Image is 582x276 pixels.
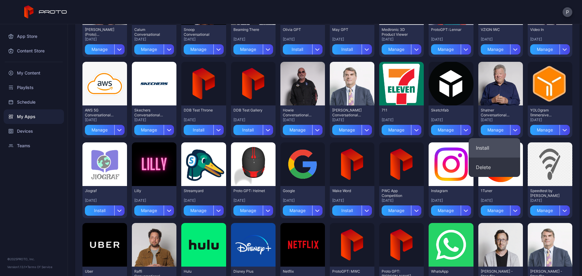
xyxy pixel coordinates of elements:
div: Speedtest by Ookla [530,188,564,198]
a: Devices [4,124,64,138]
div: [DATE] [332,118,372,122]
div: PWC App Competition [382,188,415,198]
div: Olivia GPT [283,27,316,32]
div: Medtronic 3D Product Viewer [382,27,415,37]
div: Lilly [134,188,168,193]
div: [DATE] [184,118,223,122]
div: Install [332,44,362,55]
button: Manage [134,122,174,135]
div: [DATE] [530,198,570,203]
div: [DATE] [134,37,174,42]
div: [DATE] [382,198,421,203]
a: My Content [4,66,64,80]
div: [DATE] [332,37,372,42]
button: Install [332,42,372,55]
div: Manage [134,125,164,135]
div: AWS 5G Conversational Persona [85,108,118,118]
button: Install [233,122,273,135]
button: Manage [85,122,125,135]
div: Wake Word [332,188,366,193]
div: Snoop Conversational [184,27,217,37]
div: DDB Test Throne [184,108,217,113]
div: [DATE] [332,198,372,203]
button: Install [85,203,125,216]
div: [DATE] [530,118,570,122]
button: Manage [382,42,421,55]
div: ProtoGPT: Lennar [431,27,464,32]
div: Manage [382,44,411,55]
button: Manage [233,203,273,216]
button: Manage [332,122,372,135]
button: Manage [184,42,223,55]
div: [DATE] [382,37,421,42]
div: Beaming There [233,27,267,32]
div: Manage [283,125,312,135]
button: Install [283,42,323,55]
div: ProtoGPT: MWC [332,269,366,274]
div: [DATE] [431,198,471,203]
div: [DATE] [283,118,323,122]
button: Manage [134,42,174,55]
div: Manage [431,205,460,216]
button: Manage [481,203,520,216]
div: Netflix [283,269,316,274]
div: Manage [382,125,411,135]
div: Calum Conversational [134,27,168,37]
div: [DATE] [481,198,520,203]
div: [DATE] [233,198,273,203]
button: Manage [382,203,421,216]
a: Teams [4,138,64,153]
div: Manage [85,125,114,135]
div: Manage [530,44,560,55]
div: Draper Conversational Persona - (Proto Internal) [332,108,366,118]
a: App Store [4,29,64,44]
div: [DATE] [134,198,174,203]
div: Manage [530,125,560,135]
div: 1Tuner [481,188,514,193]
div: VZION IWC [481,27,514,32]
div: Proto GPT: Helmet [233,188,267,193]
div: Uber [85,269,118,274]
div: [DATE] [184,198,223,203]
button: Manage [283,122,323,135]
button: Manage [134,203,174,216]
div: Playlists [4,80,64,95]
div: WhatsApp [431,269,464,274]
div: [DATE] [184,37,223,42]
div: [DATE] [431,118,471,122]
div: Manage [233,44,263,55]
div: Manage [431,44,460,55]
div: Hulu [184,269,217,274]
div: Shatner Conversational Persona - (Proto Internal) [481,108,514,118]
div: Manage [481,44,510,55]
button: Install [184,122,223,135]
div: [DATE] [85,37,125,42]
button: Manage [481,42,520,55]
a: Terms Of Service [27,265,52,269]
div: Manage [134,205,164,216]
div: [DATE] [283,198,323,203]
button: Manage [431,122,471,135]
div: Amelia (Proto) Conversational Persona [85,27,118,37]
div: Manage [85,44,114,55]
button: Manage [233,42,273,55]
button: Manage [431,203,471,216]
div: Disney Plus [233,269,267,274]
div: Video In [530,27,564,32]
span: Version 1.13.1 • [7,265,27,269]
div: Sketchfab [431,108,464,113]
div: Manage [431,125,460,135]
button: Delete [469,158,520,177]
div: Manage [134,44,164,55]
button: Manage [431,42,471,55]
div: [DATE] [283,37,323,42]
div: Install [85,205,114,216]
div: 711 [382,108,415,113]
a: My Apps [4,109,64,124]
div: Google [283,188,316,193]
a: Content Store [4,44,64,58]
